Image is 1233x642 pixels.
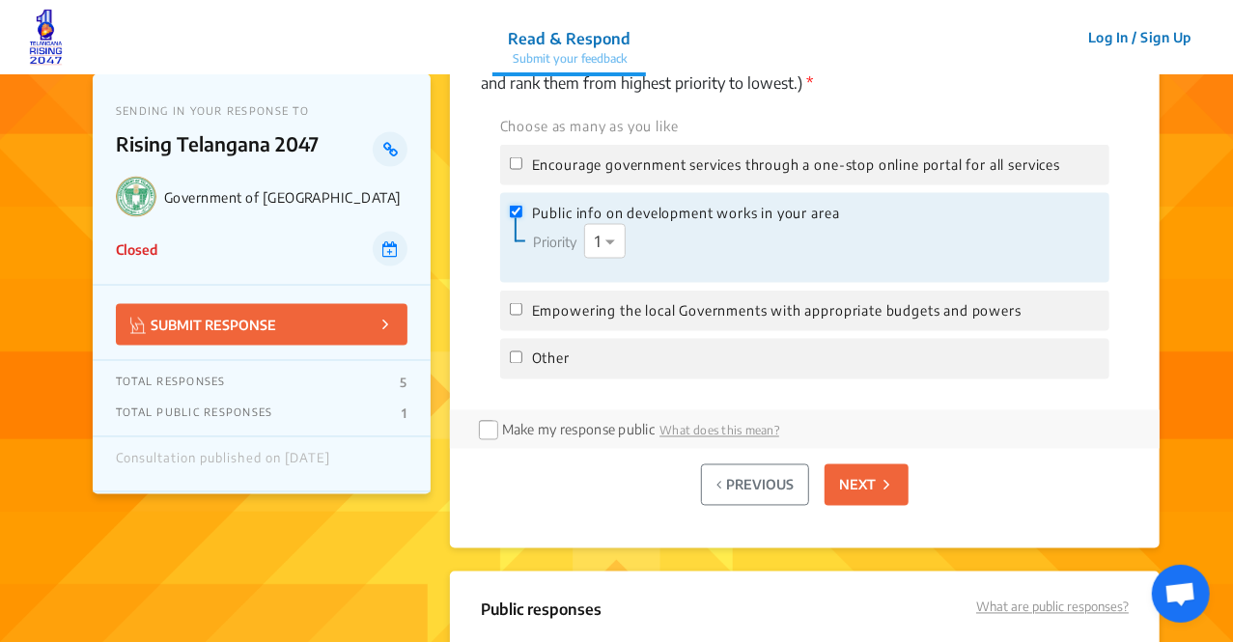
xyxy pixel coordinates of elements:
p: SUBMIT RESPONSE [130,314,276,336]
p: Public responses [481,599,602,633]
p: Submit your feedback [508,50,631,68]
label: Choose as many as you like [500,116,679,137]
p: NEXT [839,475,876,495]
span: Encourage government services through a one-stop online portal for all services [532,154,1060,176]
label: Make my response public [502,422,655,438]
p: Government of [GEOGRAPHIC_DATA] [164,189,407,206]
button: Log In / Sign Up [1076,22,1204,52]
div: Consultation published on [DATE] [116,452,330,477]
label: Priority [533,232,576,252]
p: SENDING IN YOUR RESPONSE TO [116,104,407,117]
button: SUBMIT RESPONSE [116,304,407,346]
input: Other [510,351,522,364]
span: Other [532,349,570,370]
button: PREVIOUS [701,464,809,506]
img: Vector.jpg [130,318,146,334]
p: 1 [402,406,406,422]
input: Public info on development works in your area [510,206,522,218]
img: Government of Telangana logo [116,177,156,217]
input: Encourage government services through a one-stop online portal for all services [510,157,522,170]
p: Rising Telangana 2047 [116,132,374,167]
span: What does this mean? [659,424,779,438]
button: NEXT [825,464,909,506]
p: TOTAL PUBLIC RESPONSES [116,406,273,422]
p: 5 [400,376,406,391]
p: TOTAL RESPONSES [116,376,226,391]
span: Empowering the local Governments with appropriate budgets and powers [532,300,1022,321]
span: Public info on development works in your area [532,203,840,224]
img: jwrukk9bl1z89niicpbx9z0dc3k6 [29,9,63,67]
p: What are public responses? [976,599,1129,618]
p: Read & Respond [508,27,631,50]
p: Closed [116,239,157,260]
input: Empowering the local Governments with appropriate budgets and powers [510,303,522,316]
div: Open chat [1152,565,1210,623]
